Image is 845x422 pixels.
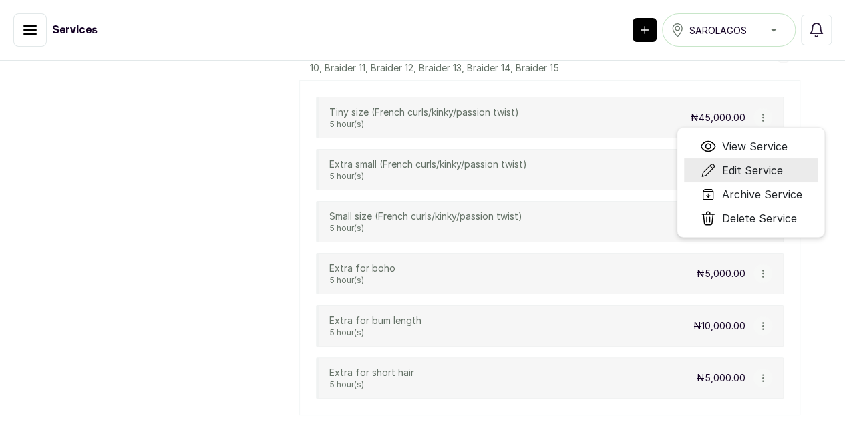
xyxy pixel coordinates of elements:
p: 5 hour(s) [329,119,519,130]
span: Archive Service [721,186,802,202]
span: View Service [721,138,787,154]
div: Extra for short hair5 hour(s) [329,366,414,390]
div: Extra for boho5 hour(s) [329,262,395,286]
p: Small size (French curls/kinky/passion twist) [329,210,522,223]
h1: Services [52,22,98,38]
p: 5 hour(s) [329,223,522,234]
p: Extra for short hair [329,366,414,379]
div: Extra for bum length5 hour(s) [329,314,421,338]
div: Extra small (French curls/kinky/passion twist)5 hour(s) [329,158,527,182]
p: Extra for boho [329,262,395,275]
span: Delete Service [721,210,796,226]
p: ₦45,000.00 [691,111,745,124]
p: Extra for bum length [329,314,421,327]
ul: Menu [677,127,825,238]
p: 5 hour(s) [329,275,395,286]
div: Tiny size (French curls/kinky/passion twist)5 hour(s) [329,105,519,130]
span: Edit Service [721,162,782,178]
p: ₦5,000.00 [697,371,745,385]
p: 5 hour(s) [329,327,421,338]
span: SAROLAGOS [689,23,747,37]
p: 5 hour(s) [329,171,527,182]
p: ₦5,000.00 [697,267,745,280]
p: Staff: Braider 1, Braider 2, Braider 3, Braider 4, Braider 5, Braider 6, Braider 7, Braider 8, Br... [310,48,777,75]
p: Extra small (French curls/kinky/passion twist) [329,158,527,171]
p: Tiny size (French curls/kinky/passion twist) [329,105,519,119]
p: 5 hour(s) [329,379,414,390]
button: SAROLAGOS [662,13,796,47]
div: Small size (French curls/kinky/passion twist)5 hour(s) [329,210,522,234]
p: ₦10,000.00 [693,319,745,333]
